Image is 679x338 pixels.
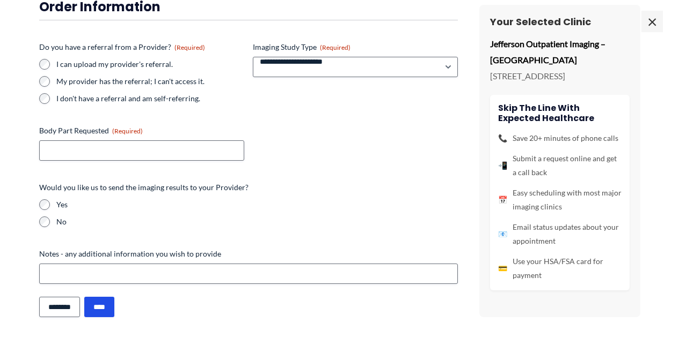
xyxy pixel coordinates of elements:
span: 📧 [498,227,507,241]
label: Yes [56,199,458,210]
p: Jefferson Outpatient Imaging – [GEOGRAPHIC_DATA] [490,36,630,67]
label: Imaging Study Type [253,42,458,52]
li: Save 20+ minutes of phone calls [498,131,622,145]
span: (Required) [320,43,351,51]
label: Notes - any additional information you wish to provide [39,249,458,259]
label: I don't have a referral and am self-referring. [56,93,244,104]
legend: Would you like us to send the imaging results to your Provider? [39,182,249,193]
span: 📞 [498,131,507,145]
label: I can upload my provider's referral. [56,59,244,70]
h3: Your Selected Clinic [490,16,630,28]
p: [STREET_ADDRESS] [490,68,630,84]
span: 💳 [498,261,507,275]
li: Submit a request online and get a call back [498,152,622,179]
label: Body Part Requested [39,125,244,136]
label: My provider has the referral; I can't access it. [56,76,244,87]
span: (Required) [174,43,205,51]
li: Easy scheduling with most major imaging clinics [498,186,622,214]
span: × [641,11,663,32]
span: 📅 [498,193,507,207]
legend: Do you have a referral from a Provider? [39,42,205,52]
li: Use your HSA/FSA card for payment [498,254,622,282]
span: (Required) [112,127,143,135]
li: Email status updates about your appointment [498,220,622,248]
h4: Skip the line with Expected Healthcare [498,102,622,123]
label: No [56,216,458,227]
span: 📲 [498,159,507,172]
